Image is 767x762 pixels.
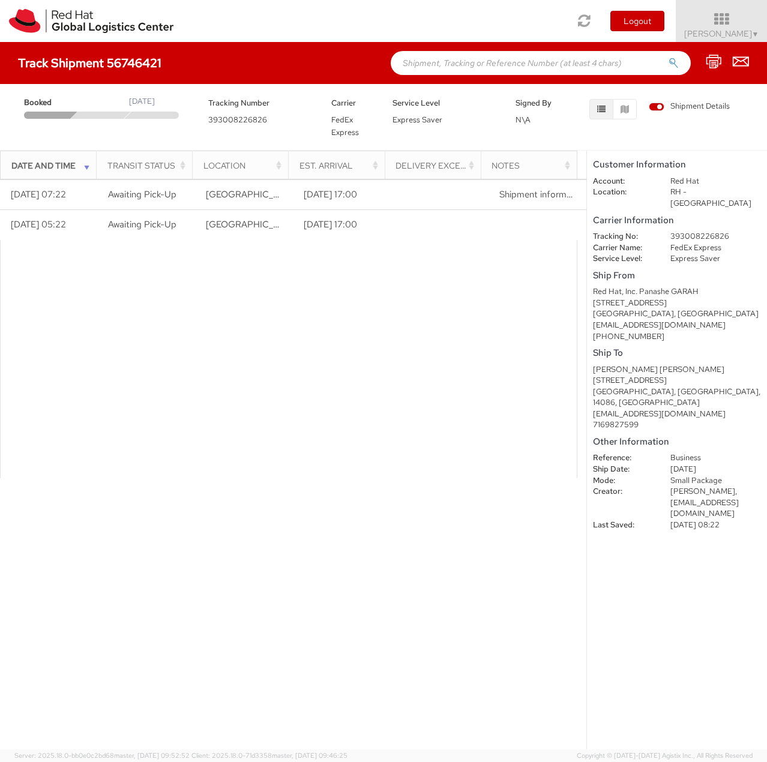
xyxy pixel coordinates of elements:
img: rh-logistics-00dfa346123c4ec078e1.svg [9,9,173,33]
h5: Customer Information [593,160,761,170]
h5: Service Level [393,99,498,107]
dt: Reference: [584,452,661,464]
div: Location [203,160,285,172]
span: Copyright © [DATE]-[DATE] Agistix Inc., All Rights Reserved [577,751,753,761]
dt: Last Saved: [584,520,661,531]
button: Logout [610,11,664,31]
span: Express Saver [393,115,442,125]
h5: Tracking Number [208,99,313,107]
span: [PERSON_NAME], [670,486,737,496]
dt: Location: [584,187,661,198]
span: N\A [516,115,531,125]
div: [EMAIL_ADDRESS][DOMAIN_NAME] [593,409,761,420]
div: [GEOGRAPHIC_DATA], [GEOGRAPHIC_DATA], 14086, [GEOGRAPHIC_DATA] [593,386,761,409]
span: FedEx Express [331,115,359,137]
div: Transit Status [107,160,189,172]
span: Server: 2025.18.0-bb0e0c2bd68 [14,751,190,760]
span: RALEIGH, NC, US [206,188,491,200]
span: master, [DATE] 09:46:25 [272,751,347,760]
span: ▼ [752,29,759,39]
h5: Ship To [593,348,761,358]
span: RALEIGH, NC, US [206,218,491,230]
div: [STREET_ADDRESS] [593,375,761,386]
div: Notes [492,160,573,172]
span: 393008226826 [208,115,267,125]
div: [GEOGRAPHIC_DATA], [GEOGRAPHIC_DATA] [593,308,761,320]
div: 7169827599 [593,419,761,431]
dt: Service Level: [584,253,661,265]
div: [EMAIL_ADDRESS][DOMAIN_NAME] [593,320,761,331]
dt: Tracking No: [584,231,661,242]
h4: Track Shipment 56746421 [18,56,161,70]
span: Awaiting Pick-Up [108,188,176,200]
h5: Carrier [331,99,374,107]
span: Awaiting Pick-Up [108,218,176,230]
dt: Mode: [584,475,661,487]
td: [DATE] 17:00 [293,180,391,210]
div: [PERSON_NAME] [PERSON_NAME] [593,364,761,376]
h5: Signed By [516,99,559,107]
div: Est. Arrival [299,160,381,172]
td: [DATE] 17:00 [293,210,391,240]
dt: Creator: [584,486,661,497]
div: [DATE] [129,96,155,107]
h5: Ship From [593,271,761,281]
dt: Carrier Name: [584,242,661,254]
span: Shipment information sent to FedEx [499,188,645,200]
div: Date and Time [11,160,93,172]
span: master, [DATE] 09:52:52 [114,751,190,760]
dt: Account: [584,176,661,187]
div: [PHONE_NUMBER] [593,331,761,343]
div: [STREET_ADDRESS] [593,298,761,309]
div: Red Hat, Inc. Panashe GARAH [593,286,761,298]
label: Shipment Details [649,101,730,114]
span: Client: 2025.18.0-71d3358 [191,751,347,760]
span: Shipment Details [649,101,730,112]
input: Shipment, Tracking or Reference Number (at least 4 chars) [391,51,691,75]
h5: Other Information [593,437,761,447]
span: [PERSON_NAME] [684,28,759,39]
div: Delivery Exception [396,160,477,172]
span: Booked [24,97,76,109]
dt: Ship Date: [584,464,661,475]
h5: Carrier Information [593,215,761,226]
